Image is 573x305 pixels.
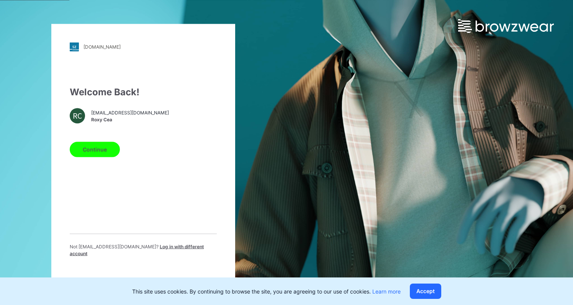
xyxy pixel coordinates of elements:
img: browzwear-logo.e42bd6dac1945053ebaf764b6aa21510.svg [458,19,554,33]
p: Not [EMAIL_ADDRESS][DOMAIN_NAME] ? [70,243,217,257]
span: [EMAIL_ADDRESS][DOMAIN_NAME] [91,109,169,116]
div: Welcome Back! [70,85,217,99]
p: This site uses cookies. By continuing to browse the site, you are agreeing to our use of cookies. [132,287,401,295]
button: Accept [410,284,441,299]
div: [DOMAIN_NAME] [83,44,121,50]
div: RC [70,108,85,123]
button: Continue [70,142,120,157]
a: [DOMAIN_NAME] [70,42,217,51]
img: stylezone-logo.562084cfcfab977791bfbf7441f1a819.svg [70,42,79,51]
span: Roxy Cea [91,116,169,123]
a: Learn more [372,288,401,295]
